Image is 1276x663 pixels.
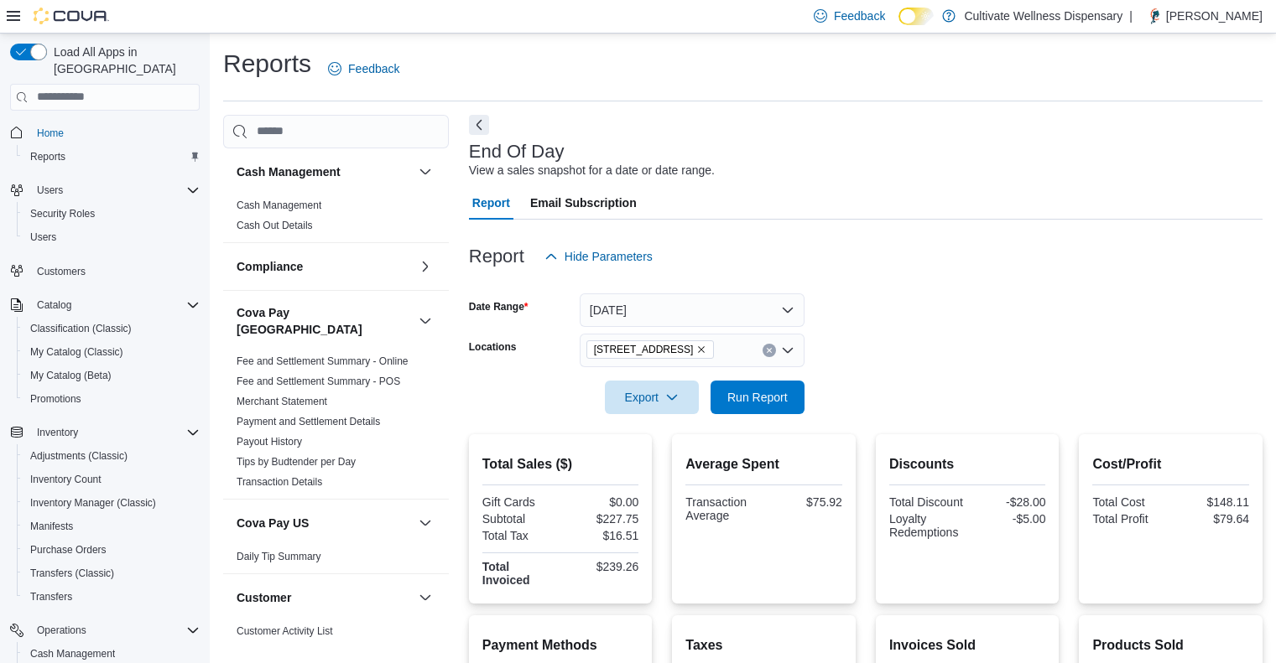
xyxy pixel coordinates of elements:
button: Customer [415,588,435,608]
a: Feedback [321,52,406,85]
span: Security Roles [30,207,95,220]
button: Cash Management [415,162,435,182]
h3: Customer [237,589,291,606]
span: Home [30,122,200,143]
a: Fee and Settlement Summary - POS [237,376,400,387]
div: $227.75 [564,512,638,526]
div: $239.26 [564,560,638,573]
span: Home [37,127,64,140]
a: Transfers (Classic) [23,563,121,583]
span: Operations [37,624,86,637]
button: Cova Pay US [415,513,435,533]
span: Transaction Details [237,475,322,489]
span: Inventory Manager (Classic) [30,496,156,510]
span: Feedback [348,60,399,77]
a: Home [30,123,70,143]
button: Next [469,115,489,135]
span: Email Subscription [530,186,637,220]
h2: Average Spent [685,454,842,474]
button: My Catalog (Classic) [17,340,206,364]
div: $0.00 [564,495,638,509]
span: Users [37,184,63,197]
a: Customers [30,262,92,282]
div: Subtotal [482,512,557,526]
label: Locations [469,340,517,354]
span: 794 E. Main Street, Tupelo, MS, 38804 [586,340,715,359]
span: Users [30,180,200,200]
a: Cash Out Details [237,220,313,231]
span: Catalog [30,295,200,315]
span: Manifests [30,520,73,533]
span: Inventory Count [23,469,200,489]
span: Classification (Classic) [30,322,132,335]
span: Inventory [37,426,78,439]
a: Security Roles [23,204,102,224]
button: Users [30,180,70,200]
button: Adjustments (Classic) [17,444,206,468]
button: Export [605,381,699,414]
span: Fee and Settlement Summary - Online [237,355,409,368]
button: Compliance [237,258,412,275]
span: Report [472,186,510,220]
a: Transfers [23,587,79,607]
button: Reports [17,145,206,168]
h2: Discounts [889,454,1046,474]
button: Inventory Manager (Classic) [17,491,206,515]
a: Manifests [23,516,80,536]
button: My Catalog (Beta) [17,364,206,387]
div: $16.51 [564,529,638,542]
button: Run Report [711,381,805,414]
h2: Cost/Profit [1092,454,1249,474]
span: Dark Mode [898,25,899,26]
span: Reports [30,150,65,163]
button: Inventory [30,422,85,443]
a: Daily Tip Summary [237,551,321,562]
span: [STREET_ADDRESS] [594,341,694,358]
button: Cova Pay [GEOGRAPHIC_DATA] [415,311,435,331]
div: $79.64 [1174,512,1249,526]
div: $75.92 [768,495,842,509]
span: Run Report [727,389,788,406]
h1: Reports [223,47,311,80]
div: Transaction Average [685,495,760,522]
button: Purchase Orders [17,538,206,562]
span: Hide Parameters [565,248,653,265]
strong: Total Invoiced [482,560,530,587]
span: Adjustments (Classic) [30,449,128,463]
button: Inventory [3,421,206,444]
span: Load All Apps in [GEOGRAPHIC_DATA] [47,44,200,77]
div: Loyalty Redemptions [889,512,964,539]
span: Reports [23,147,200,167]
button: Compliance [415,256,435,277]
span: Inventory Manager (Classic) [23,493,200,513]
span: Payout History [237,435,302,448]
span: Customer Loyalty Points [237,645,346,658]
a: Customer Activity List [237,625,333,637]
span: Customer Activity List [237,624,333,638]
span: My Catalog (Beta) [23,365,200,386]
img: Cova [34,8,109,24]
button: Users [3,179,206,202]
span: Inventory Count [30,473,102,486]
span: Operations [30,620,200,640]
button: Hide Parameters [538,240,659,273]
a: Payment and Settlement Details [237,416,380,427]
a: Merchant Statement [237,396,327,407]
p: Cultivate Wellness Dispensary [964,6,1122,26]
span: Promotions [23,389,200,409]
button: Promotions [17,387,206,411]
a: Adjustments (Classic) [23,446,134,466]
span: Cash Out Details [237,219,313,232]
a: Payout History [237,436,302,448]
h3: Compliance [237,258,303,275]
div: Seth Coleman [1139,6,1159,26]
span: Transfers [23,587,200,607]
h3: Cova Pay US [237,515,309,531]
span: Users [30,230,56,244]
div: Total Discount [889,495,964,509]
button: Cova Pay [GEOGRAPHIC_DATA] [237,304,412,338]
div: View a sales snapshot for a date or date range. [469,162,715,179]
span: My Catalog (Classic) [23,342,200,362]
a: Promotions [23,389,88,409]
